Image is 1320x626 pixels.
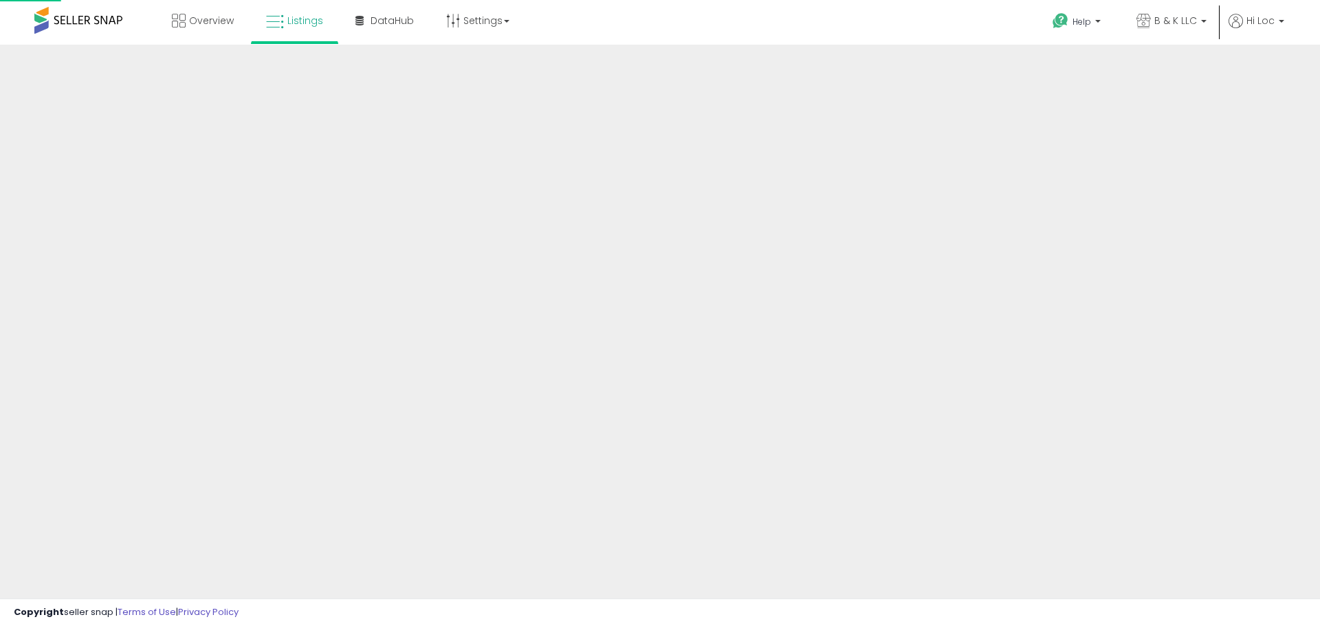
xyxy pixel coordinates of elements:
span: Listings [287,14,323,27]
span: DataHub [371,14,414,27]
span: Help [1072,16,1091,27]
div: seller snap | | [14,606,239,619]
span: Overview [189,14,234,27]
a: Privacy Policy [178,605,239,618]
a: Hi Loc [1229,14,1284,45]
a: Help [1042,2,1114,45]
a: Terms of Use [118,605,176,618]
i: Get Help [1052,12,1069,30]
span: Hi Loc [1246,14,1275,27]
strong: Copyright [14,605,64,618]
span: B & K LLC [1154,14,1197,27]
